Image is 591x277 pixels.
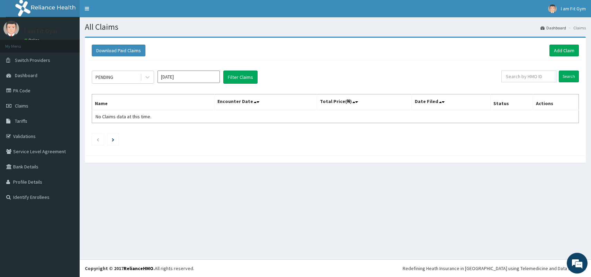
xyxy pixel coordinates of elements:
th: Actions [533,94,579,110]
input: Select Month and Year [158,71,220,83]
a: Dashboard [540,25,566,31]
th: Encounter Date [215,94,317,110]
span: Dashboard [15,72,37,79]
span: Claims [15,103,28,109]
div: Redefining Heath Insurance in [GEOGRAPHIC_DATA] using Telemedicine and Data Science! [403,265,586,272]
input: Search by HMO ID [501,71,556,82]
span: No Claims data at this time. [96,113,151,120]
div: PENDING [96,74,113,81]
footer: All rights reserved. [80,259,591,277]
a: Add Claim [549,45,579,56]
img: User Image [548,4,557,13]
strong: Copyright © 2017 . [85,265,155,271]
th: Name [92,94,215,110]
button: Download Paid Claims [92,45,145,56]
a: Online [24,38,41,43]
button: Filter Claims [223,71,258,84]
span: Switch Providers [15,57,50,63]
img: User Image [3,21,19,36]
a: RelianceHMO [124,265,153,271]
li: Claims [567,25,586,31]
a: Previous page [96,136,99,142]
th: Date Filed [412,94,491,110]
p: I am Fit Gym [24,28,57,34]
span: I am Fit Gym [561,6,586,12]
h1: All Claims [85,22,586,31]
span: Tariffs [15,118,27,124]
input: Search [559,71,579,82]
th: Total Price(₦) [317,94,412,110]
th: Status [491,94,533,110]
a: Next page [112,136,114,142]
